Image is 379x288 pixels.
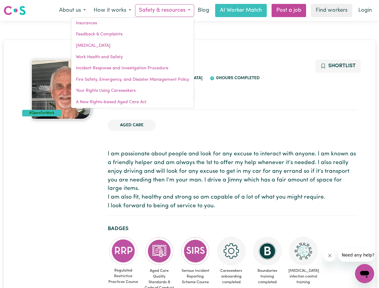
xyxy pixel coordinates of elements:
span: [MEDICAL_DATA] infection control training [288,265,319,288]
img: Careseekers logo [4,5,26,16]
a: Your Rights Using Careseekers [71,85,194,97]
a: AI Worker Match [215,4,267,17]
img: CS Academy: Regulated Restrictive Practices course completed [109,237,138,265]
li: Aged Care [108,120,156,131]
h2: Badges [108,226,357,232]
span: Boundaries training completed [252,265,283,288]
a: Work Health and Safety [71,52,194,63]
iframe: Close message [324,250,336,262]
img: CS Academy: Boundaries in care and support work course completed [253,237,282,265]
div: #OpenForWork [22,110,62,116]
button: About us [55,4,90,17]
a: Find workers [311,4,352,17]
a: A New Rights-based Aged Care Act [71,97,194,108]
a: Post a job [272,4,306,17]
a: Fire Safety, Emergency, and Disaster Management Policy [71,74,194,85]
button: Add to shortlist [315,59,361,73]
span: Serious Incident Reporting Scheme Course [180,265,211,288]
iframe: Button to launch messaging window [355,264,374,283]
span: Need any help? [4,4,36,9]
img: CS Academy: Aged Care Quality Standards & Code of Conduct course completed [145,237,174,265]
img: CS Academy: Serious Incident Reporting Scheme course completed [181,237,210,265]
a: Login [355,4,375,17]
a: Feedback & Complaints [71,29,194,40]
a: Insurances [71,18,194,29]
span: Regulated Restrictive Practices Course [108,265,139,287]
div: Safety & resources [71,17,194,108]
iframe: Message from company [338,248,374,262]
button: Safety & resources [135,4,194,17]
p: I am passionate about people and look for any excuse to interact with anyone. I am known as a fri... [108,150,357,211]
img: Kenneth [31,59,91,119]
span: 0 hours completed [215,76,260,80]
a: Incident Response and Investigation Procedure [71,63,194,74]
button: How it works [90,4,135,17]
span: Careseekers onboarding completed [216,265,247,288]
a: Blog [194,4,213,17]
img: CS Academy: COVID-19 Infection Control Training course completed [289,237,318,265]
span: Shortlist [328,63,356,68]
a: Careseekers logo [4,4,26,17]
img: CS Academy: Careseekers Onboarding course completed [217,237,246,265]
a: [MEDICAL_DATA] [71,40,194,52]
a: Kenneth's profile picture'#OpenForWork [22,59,101,119]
